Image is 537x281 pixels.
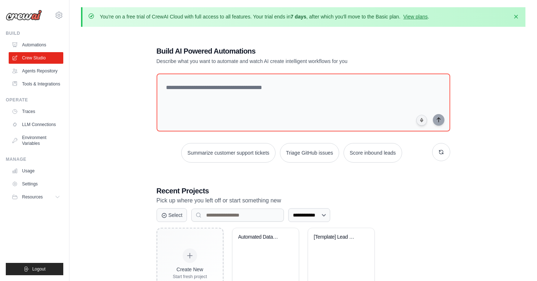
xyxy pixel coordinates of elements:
[9,106,63,117] a: Traces
[32,266,46,272] span: Logout
[432,143,450,161] button: Get new suggestions
[181,143,275,163] button: Summarize customer support tickets
[157,208,187,222] button: Select
[157,186,450,196] h3: Recent Projects
[9,132,63,149] a: Environment Variables
[173,266,207,273] div: Create New
[9,39,63,51] a: Automations
[416,115,427,126] button: Click to speak your automation idea
[6,156,63,162] div: Manage
[9,119,63,130] a: LLM Connections
[9,165,63,177] a: Usage
[9,78,63,90] a: Tools & Integrations
[22,194,43,200] span: Resources
[173,274,207,280] div: Start fresh project
[238,234,282,240] div: Automated Data Cleaning Pipeline
[100,13,429,20] p: You're on a free trial of CrewAI Cloud with full access to all features. Your trial ends in , aft...
[157,196,450,205] p: Pick up where you left off or start something new
[9,191,63,203] button: Resources
[9,65,63,77] a: Agents Repository
[6,10,42,21] img: Logo
[290,14,306,20] strong: 7 days
[314,234,358,240] div: [Template] Lead Scoring and Strategy Crew
[157,58,400,65] p: Describe what you want to automate and watch AI create intelligent workflows for you
[403,14,427,20] a: View plans
[6,97,63,103] div: Operate
[280,143,339,163] button: Triage GitHub issues
[9,52,63,64] a: Crew Studio
[157,46,400,56] h1: Build AI Powered Automations
[9,178,63,190] a: Settings
[6,263,63,275] button: Logout
[344,143,402,163] button: Score inbound leads
[6,30,63,36] div: Build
